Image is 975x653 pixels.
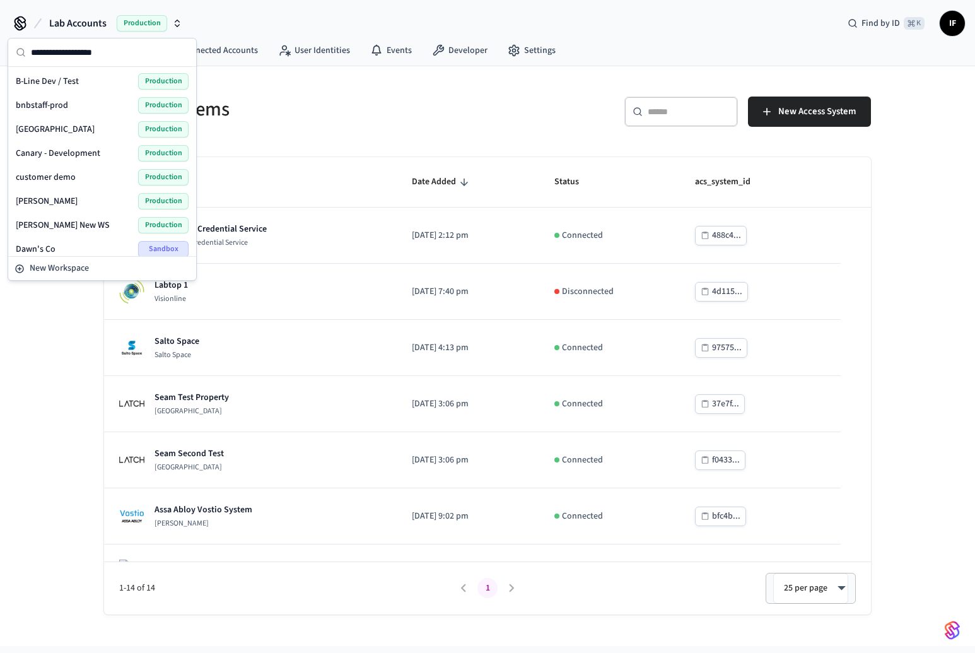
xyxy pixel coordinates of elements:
[412,341,524,355] p: [DATE] 4:13 pm
[138,241,189,257] span: Sandbox
[16,123,95,136] span: [GEOGRAPHIC_DATA]
[138,169,189,185] span: Production
[748,97,871,127] button: New Access System
[16,219,110,232] span: [PERSON_NAME] New WS
[16,147,100,160] span: Canary - Development
[16,195,78,208] span: [PERSON_NAME]
[138,97,189,114] span: Production
[712,509,740,524] div: bfc4b...
[9,258,195,279] button: New Workspace
[155,503,252,516] p: Assa Abloy Vostio System
[940,11,965,36] button: IF
[452,578,523,598] nav: pagination navigation
[119,582,452,595] span: 1-14 of 14
[712,340,742,356] div: 97575...
[119,560,144,585] img: Dormakaba Ambiance Site Logo
[695,394,745,414] button: 37e7f...
[945,620,960,640] img: SeamLogoGradient.69752ec5.svg
[412,397,524,411] p: [DATE] 3:06 pm
[117,15,167,32] span: Production
[155,238,267,248] p: Assa Abloy Credential Service
[412,285,524,298] p: [DATE] 7:40 pm
[16,75,79,88] span: B-Line Dev / Test
[554,172,595,192] span: Status
[477,578,498,598] button: page 1
[695,507,746,526] button: bfc4b...
[30,262,89,275] span: New Workspace
[119,335,144,360] img: Salto Space Logo
[155,279,188,291] p: Labtop 1
[412,510,524,523] p: [DATE] 9:02 pm
[412,454,524,467] p: [DATE] 3:06 pm
[155,391,229,404] p: Seam Test Property
[778,103,856,120] span: New Access System
[562,397,603,411] p: Connected
[712,284,742,300] div: 4d115...
[712,452,740,468] div: f0433...
[712,396,739,412] div: 37e7f...
[155,223,267,235] p: Assa Abloy Credential Service
[562,510,603,523] p: Connected
[155,350,199,360] p: Salto Space
[861,17,900,30] span: Find by ID
[360,39,422,62] a: Events
[562,341,603,355] p: Connected
[155,560,238,572] p: Labtop4 Site
[562,229,603,242] p: Connected
[695,282,748,302] button: 4d115...
[49,16,107,31] span: Lab Accounts
[154,39,268,62] a: Connected Accounts
[773,573,848,603] div: 25 per page
[412,172,472,192] span: Date Added
[498,39,566,62] a: Settings
[138,145,189,162] span: Production
[562,454,603,467] p: Connected
[138,121,189,138] span: Production
[695,172,767,192] span: acs_system_id
[155,519,252,529] p: [PERSON_NAME]
[412,229,524,242] p: [DATE] 2:12 pm
[119,391,144,416] img: Latch Building Logo
[904,17,925,30] span: ⌘ K
[838,12,935,35] div: Find by ID⌘ K
[119,503,144,529] img: Assa Abloy Vostio Logo
[16,243,55,256] span: Dawn's Co
[119,447,144,473] img: Latch Building Logo
[268,39,360,62] a: User Identities
[138,217,189,233] span: Production
[155,447,224,460] p: Seam Second Test
[155,406,229,416] p: [GEOGRAPHIC_DATA]
[16,171,76,184] span: customer demo
[695,226,747,245] button: 488c4...
[16,99,68,112] span: bnbstaff-prod
[712,228,741,244] div: 488c4...
[155,462,224,473] p: [GEOGRAPHIC_DATA]
[695,450,745,470] button: f0433...
[155,294,188,304] p: Visionline
[119,279,144,304] img: Visionline Logo
[562,285,614,298] p: Disconnected
[138,193,189,209] span: Production
[695,338,747,358] button: 97575...
[155,335,199,348] p: Salto Space
[8,67,196,256] div: Suggestions
[138,73,189,90] span: Production
[422,39,498,62] a: Developer
[104,97,480,122] h5: Access Systems
[941,12,964,35] span: IF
